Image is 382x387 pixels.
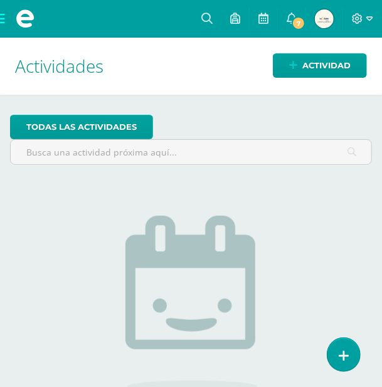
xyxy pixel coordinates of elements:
[315,9,334,28] img: ff93632bf489dcbc5131d32d8a4af367.png
[273,53,367,78] a: Actividad
[292,16,305,30] span: 7
[15,38,367,95] h1: Actividades
[302,54,351,77] span: Actividad
[11,140,371,164] input: Busca una actividad próxima aquí...
[10,115,153,139] a: todas las Actividades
